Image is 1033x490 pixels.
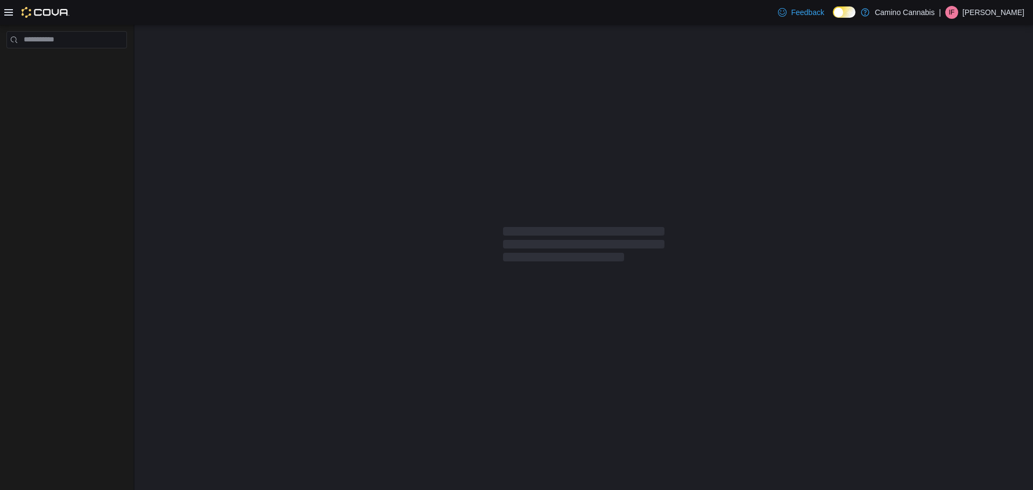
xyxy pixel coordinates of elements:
span: IF [949,6,955,19]
div: Ian Fundytus [945,6,958,19]
a: Feedback [774,2,828,23]
p: Camino Cannabis [875,6,935,19]
span: Loading [503,229,664,264]
span: Feedback [791,7,824,18]
nav: Complex example [6,51,127,76]
input: Dark Mode [833,6,855,18]
img: Cova [22,7,69,18]
p: | [939,6,941,19]
p: [PERSON_NAME] [963,6,1024,19]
